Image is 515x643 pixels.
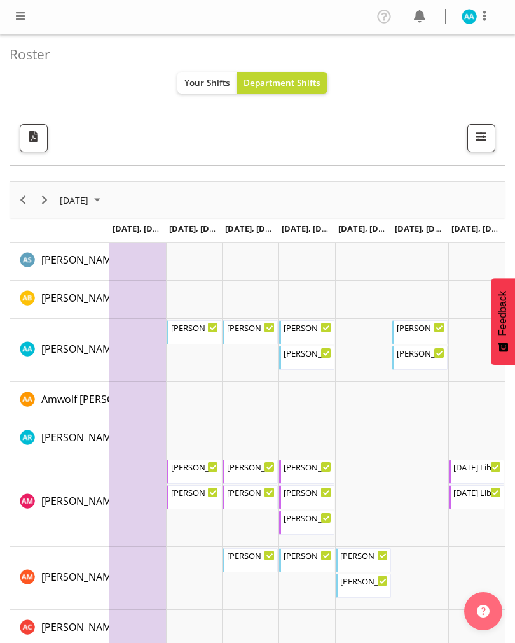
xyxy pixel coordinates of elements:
[41,430,120,445] a: [PERSON_NAME]
[41,290,120,306] a: [PERSON_NAME]
[10,382,109,420] td: Amwolf Artz resource
[41,494,120,508] span: [PERSON_NAME]
[41,392,158,406] span: Amwolf [PERSON_NAME]
[279,320,334,344] div: Amanda Ackroyd"s event - Amanda Ackroyd Begin From Thursday, October 30, 2025 at 3:30:00 PM GMT+1...
[41,253,120,267] span: [PERSON_NAME]
[41,620,120,634] span: [PERSON_NAME]
[223,320,278,344] div: Amanda Ackroyd"s event - Amanda Ackroyd Begin From Wednesday, October 29, 2025 at 11:00:00 AM GMT...
[336,574,391,598] div: Anthea Moore"s event - Anthea Moore Begin From Friday, October 31, 2025 at 12:30:00 PM GMT+13:00 ...
[397,321,444,334] div: [PERSON_NAME]
[282,223,340,234] span: [DATE], [DATE]
[41,392,158,407] a: Amwolf [PERSON_NAME]
[244,76,320,88] span: Department Shifts
[284,549,331,562] div: [PERSON_NAME]
[279,460,334,484] div: Anna Mattson"s event - Anna Mattson Begin From Thursday, October 30, 2025 at 9:00:00 AM GMT+13:00...
[227,460,275,473] div: [PERSON_NAME]
[20,124,48,152] button: Download a PDF of the roster according to the set date range.
[171,486,219,498] div: [PERSON_NAME]
[167,320,222,344] div: Amanda Ackroyd"s event - Amanda Ackroyd Begin From Tuesday, October 28, 2025 at 5:00:00 PM GMT+13...
[177,72,237,94] button: Your Shifts
[467,124,495,152] button: Filter Shifts
[451,223,509,234] span: [DATE], [DATE]
[167,460,222,484] div: Anna Mattson"s event - Anna Mattson Begin From Tuesday, October 28, 2025 at 9:30:00 AM GMT+13:00 ...
[449,485,504,509] div: Anna Mattson"s event - Sunday Library Rotation Begin From Sunday, November 2, 2025 at 12:30:00 PM...
[113,223,170,234] span: [DATE], [DATE]
[392,320,448,344] div: Amanda Ackroyd"s event - Amanda Ackroyd Begin From Saturday, November 1, 2025 at 10:00:00 AM GMT+...
[395,223,453,234] span: [DATE], [DATE]
[34,182,55,218] div: next period
[41,570,120,584] span: [PERSON_NAME]
[284,346,331,359] div: [PERSON_NAME]
[15,192,32,208] button: Previous
[10,420,109,458] td: Andrew Rankin resource
[284,486,331,498] div: [PERSON_NAME]
[41,252,120,267] a: [PERSON_NAME]
[279,346,334,370] div: Amanda Ackroyd"s event - Amanda Ackroyd Begin From Thursday, October 30, 2025 at 6:30:00 PM GMT+1...
[340,574,388,587] div: [PERSON_NAME]
[340,549,388,562] div: [PERSON_NAME]
[171,321,219,334] div: [PERSON_NAME]
[41,430,120,444] span: [PERSON_NAME]
[10,547,109,610] td: Anthea Moore resource
[184,76,230,88] span: Your Shifts
[227,549,275,562] div: [PERSON_NAME]
[491,278,515,365] button: Feedback - Show survey
[41,291,120,305] span: [PERSON_NAME]
[223,485,278,509] div: Anna Mattson"s event - Anna Mattson Begin From Wednesday, October 29, 2025 at 2:00:00 PM GMT+13:0...
[41,569,120,584] a: [PERSON_NAME]
[41,342,120,356] span: [PERSON_NAME]
[279,485,334,509] div: Anna Mattson"s event - Anna Mattson Begin From Thursday, October 30, 2025 at 1:00:00 PM GMT+13:00...
[227,486,275,498] div: [PERSON_NAME]
[284,460,331,473] div: [PERSON_NAME]
[10,319,109,382] td: Amanda Ackroyd resource
[36,192,53,208] button: Next
[10,281,109,319] td: Alex Bateman resource
[397,346,444,359] div: [PERSON_NAME]
[284,321,331,334] div: [PERSON_NAME]
[477,605,490,618] img: help-xxl-2.png
[41,493,120,509] a: [PERSON_NAME]
[336,548,391,572] div: Anthea Moore"s event - Anthea Moore Begin From Friday, October 31, 2025 at 10:00:00 AM GMT+13:00 ...
[497,291,509,336] span: Feedback
[279,511,334,535] div: Anna Mattson"s event - Anna Mattson Begin From Thursday, October 30, 2025 at 5:00:00 PM GMT+13:00...
[227,321,275,334] div: [PERSON_NAME]
[10,47,495,62] h4: Roster
[58,192,106,208] button: October 2025
[392,346,448,370] div: Amanda Ackroyd"s event - Amanda Ackroyd Begin From Saturday, November 1, 2025 at 2:00:00 PM GMT+1...
[462,9,477,24] img: amanda-ackroyd10293.jpg
[338,223,396,234] span: [DATE], [DATE]
[223,460,278,484] div: Anna Mattson"s event - Anna Mattson Begin From Wednesday, October 29, 2025 at 9:00:00 AM GMT+13:0...
[12,182,34,218] div: previous period
[10,243,109,281] td: Abbie Shirley resource
[237,72,328,94] button: Department Shifts
[223,548,278,572] div: Anthea Moore"s event - Anthea Moore Begin From Wednesday, October 29, 2025 at 10:30:00 AM GMT+13:...
[41,619,120,635] a: [PERSON_NAME]
[58,192,90,208] span: [DATE]
[225,223,283,234] span: [DATE], [DATE]
[449,460,504,484] div: Anna Mattson"s event - Sunday Library Rotation Begin From Sunday, November 2, 2025 at 9:00:00 AM ...
[284,511,331,524] div: [PERSON_NAME]
[279,548,334,572] div: Anthea Moore"s event - Anthea Moore Begin From Thursday, October 30, 2025 at 12:00:00 PM GMT+13:0...
[453,486,501,498] div: [DATE] Library Rotation
[171,460,219,473] div: [PERSON_NAME]
[55,182,108,218] div: October 2025
[41,341,120,357] a: [PERSON_NAME]
[167,485,222,509] div: Anna Mattson"s event - Anna Mattson Begin From Tuesday, October 28, 2025 at 1:30:00 PM GMT+13:00 ...
[10,458,109,547] td: Anna Mattson resource
[169,223,227,234] span: [DATE], [DATE]
[453,460,501,473] div: [DATE] Library Rotation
